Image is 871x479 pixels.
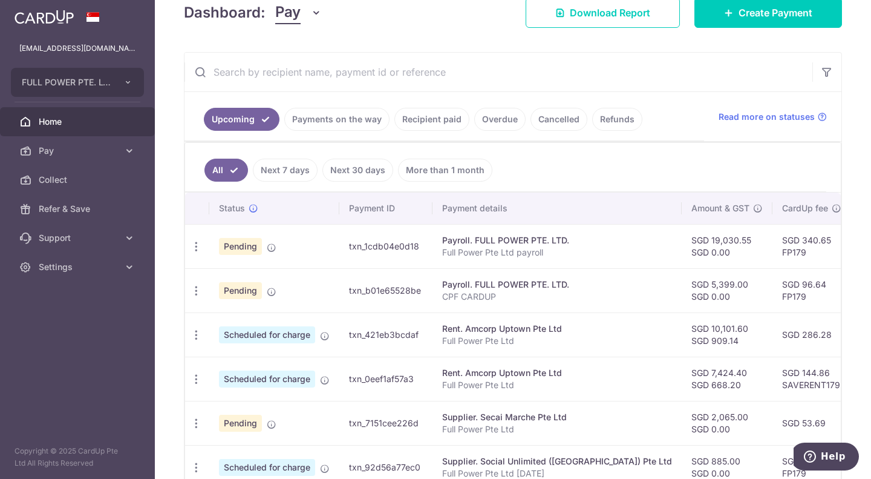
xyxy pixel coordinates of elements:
p: Full Power Pte Ltd payroll [442,246,672,259]
th: Payment details [432,193,682,224]
span: Refer & Save [39,203,119,215]
td: SGD 10,101.60 SGD 909.14 [682,312,772,357]
button: FULL POWER PTE. LTD. [11,68,144,97]
span: CardUp fee [782,202,828,214]
span: Pending [219,415,262,432]
span: Status [219,202,245,214]
div: Payroll. FULL POWER PTE. LTD. [442,234,672,246]
input: Search by recipient name, payment id or reference [184,53,812,91]
p: CPF CARDUP [442,291,672,303]
span: Scheduled for charge [219,326,315,343]
span: Download Report [570,5,650,20]
td: SGD 96.64 FP179 [772,268,851,312]
td: SGD 19,030.55 SGD 0.00 [682,224,772,268]
td: SGD 53.69 [772,401,851,445]
a: Read more on statuses [719,111,827,123]
p: Full Power Pte Ltd [442,379,672,391]
a: Next 30 days [322,159,393,182]
div: Rent. Amcorp Uptown Pte Ltd [442,323,672,335]
button: Pay [275,1,322,24]
span: Read more on statuses [719,111,815,123]
span: Amount & GST [691,202,749,214]
a: More than 1 month [398,159,492,182]
span: FULL POWER PTE. LTD. [22,76,111,88]
span: Pay [275,1,301,24]
th: Payment ID [339,193,432,224]
a: Next 7 days [253,159,318,182]
h4: Dashboard: [184,2,266,24]
td: SGD 7,424.40 SGD 668.20 [682,357,772,401]
span: Pending [219,238,262,255]
span: Pay [39,145,119,157]
a: Refunds [592,108,642,131]
span: Settings [39,261,119,273]
img: CardUp [15,10,74,24]
td: txn_1cdb04e0d18 [339,224,432,268]
div: Supplier. Social Unlimited ([GEOGRAPHIC_DATA]) Pte Ltd [442,455,672,467]
a: Upcoming [204,108,279,131]
a: Payments on the way [284,108,390,131]
p: [EMAIL_ADDRESS][DOMAIN_NAME] [19,42,135,55]
td: SGD 286.28 [772,312,851,357]
a: Overdue [474,108,526,131]
a: Recipient paid [394,108,469,131]
span: Create Payment [739,5,812,20]
p: Full Power Pte Ltd [442,423,672,435]
p: Full Power Pte Ltd [442,335,672,347]
td: txn_0eef1af57a3 [339,357,432,401]
iframe: Opens a widget where you can find more information [794,443,859,473]
a: Cancelled [530,108,587,131]
td: txn_7151cee226d [339,401,432,445]
a: All [204,159,248,182]
span: Support [39,232,119,244]
div: Supplier. Secai Marche Pte Ltd [442,411,672,423]
td: txn_421eb3bcdaf [339,312,432,357]
span: Scheduled for charge [219,459,315,476]
td: SGD 340.65 FP179 [772,224,851,268]
td: SGD 2,065.00 SGD 0.00 [682,401,772,445]
span: Home [39,116,119,128]
span: Pending [219,282,262,299]
span: Scheduled for charge [219,371,315,388]
td: SGD 144.86 SAVERENT179 [772,357,851,401]
div: Payroll. FULL POWER PTE. LTD. [442,279,672,291]
td: txn_b01e65528be [339,268,432,312]
td: SGD 5,399.00 SGD 0.00 [682,268,772,312]
span: Collect [39,174,119,186]
div: Rent. Amcorp Uptown Pte Ltd [442,367,672,379]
